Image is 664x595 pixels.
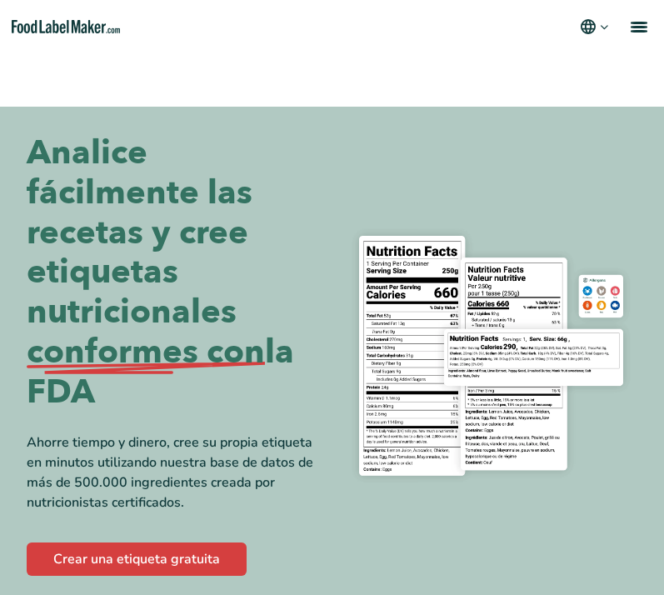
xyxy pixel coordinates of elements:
a: Food Label Maker homepage [12,20,120,34]
h1: Analice fácilmente las recetas y cree etiquetas nutricionales la FDA [27,133,320,412]
a: Crear una etiqueta gratuita [27,542,247,576]
span: conformes con [27,332,265,372]
div: Ahorre tiempo y dinero, cree su propia etiqueta en minutos utilizando nuestra base de datos de má... [27,432,320,512]
button: Change language [578,17,611,37]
